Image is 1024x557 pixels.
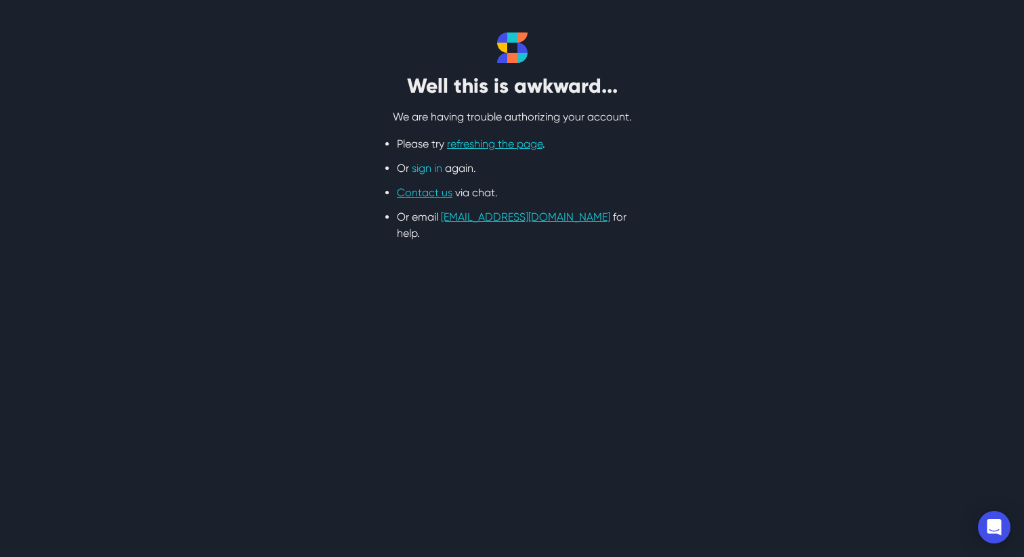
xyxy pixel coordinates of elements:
[343,74,681,98] h2: Well this is awkward...
[978,511,1010,543] div: Open Intercom Messenger
[447,137,542,150] a: refreshing the page
[397,160,627,177] li: Or again.
[397,136,627,152] li: Please try .
[412,162,442,175] a: sign in
[397,186,452,199] a: Contact us
[397,209,627,242] li: Or email for help.
[343,109,681,125] p: We are having trouble authorizing your account.
[441,210,610,223] a: [EMAIL_ADDRESS][DOMAIN_NAME]
[397,185,627,201] li: via chat.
